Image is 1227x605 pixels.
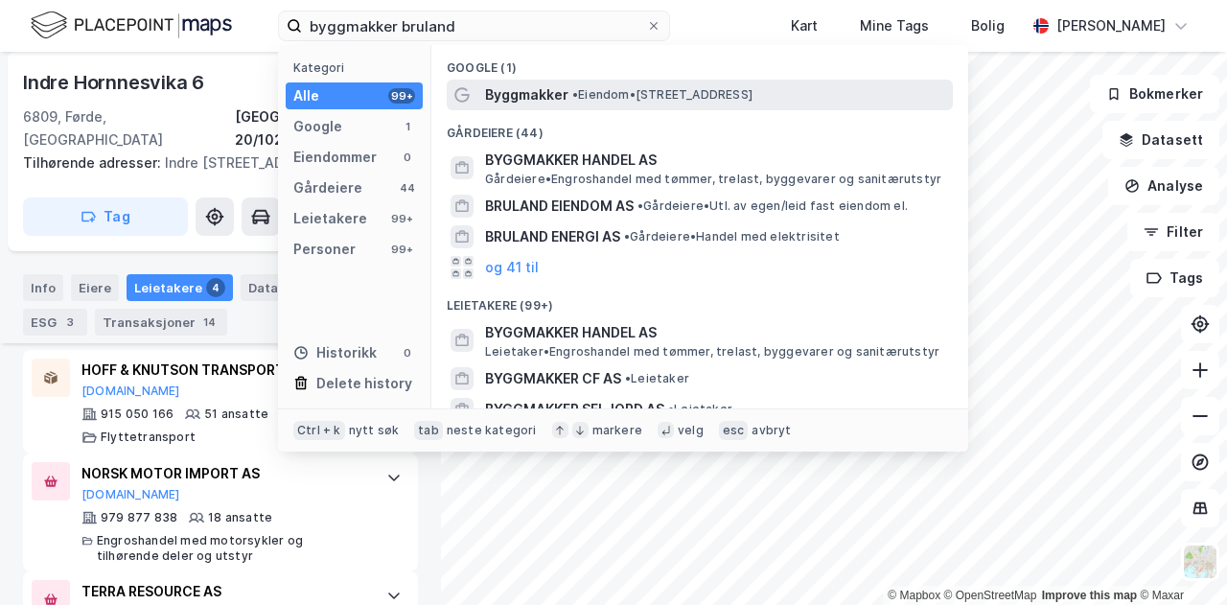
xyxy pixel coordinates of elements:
[752,423,791,438] div: avbryt
[485,225,620,248] span: BRULAND ENERGI AS
[668,402,674,416] span: •
[293,146,377,169] div: Eiendommer
[95,309,227,336] div: Transaksjoner
[637,198,643,213] span: •
[485,83,568,106] span: Byggmakker
[1131,513,1227,605] iframe: Chat Widget
[1056,14,1166,37] div: [PERSON_NAME]
[1108,167,1219,205] button: Analyse
[97,533,367,564] div: Engroshandel med motorsykler og tilhørende deler og utstyr
[447,423,537,438] div: neste kategori
[293,115,342,138] div: Google
[1130,259,1219,297] button: Tags
[485,256,539,279] button: og 41 til
[624,229,840,244] span: Gårdeiere • Handel med elektrisitet
[23,154,165,171] span: Tilhørende adresser:
[791,14,818,37] div: Kart
[101,510,177,525] div: 979 877 838
[23,198,188,236] button: Tag
[485,149,945,172] span: BYGGMAKKER HANDEL AS
[349,423,400,438] div: nytt søk
[23,274,63,301] div: Info
[208,510,272,525] div: 18 ansatte
[400,180,415,196] div: 44
[678,423,704,438] div: velg
[485,195,634,218] span: BRULAND EIENDOM AS
[316,372,412,395] div: Delete history
[637,198,908,214] span: Gårdeiere • Utl. av egen/leid fast eiendom el.
[101,407,174,422] div: 915 050 166
[241,274,313,301] div: Datasett
[1090,75,1219,113] button: Bokmerker
[888,589,940,602] a: Mapbox
[485,344,939,360] span: Leietaker • Engroshandel med tømmer, trelast, byggevarer og sanitærutstyr
[625,371,631,385] span: •
[293,84,319,107] div: Alle
[293,176,362,199] div: Gårdeiere
[414,421,443,440] div: tab
[485,398,664,421] span: BYGGMAKKER SELJORD AS
[572,87,752,103] span: Eiendom • [STREET_ADDRESS]
[101,430,196,445] div: Flyttetransport
[23,151,403,175] div: Indre [STREET_ADDRESS]
[668,402,732,417] span: Leietaker
[293,341,377,364] div: Historikk
[860,14,929,37] div: Mine Tags
[293,60,423,75] div: Kategori
[127,274,233,301] div: Leietakere
[81,487,180,502] button: [DOMAIN_NAME]
[485,367,621,390] span: BYGGMAKKER CF AS
[81,359,367,382] div: HOFF & KNUTSON TRANSPORT AS
[293,207,367,230] div: Leietakere
[60,313,80,332] div: 3
[572,87,578,102] span: •
[388,242,415,257] div: 99+
[1042,589,1137,602] a: Improve this map
[400,150,415,165] div: 0
[81,462,367,485] div: NORSK MOTOR IMPORT AS
[81,384,180,399] button: [DOMAIN_NAME]
[293,238,356,261] div: Personer
[485,172,941,187] span: Gårdeiere • Engroshandel med tømmer, trelast, byggevarer og sanitærutstyr
[23,309,87,336] div: ESG
[1131,513,1227,605] div: Kontrollprogram for chat
[400,345,415,361] div: 0
[31,9,232,42] img: logo.f888ab2527a4732fd821a326f86c7f29.svg
[1102,121,1219,159] button: Datasett
[625,371,689,386] span: Leietaker
[388,88,415,104] div: 99+
[199,313,220,332] div: 14
[293,421,345,440] div: Ctrl + k
[400,119,415,134] div: 1
[23,67,208,98] div: Indre Hornnesvika 6
[624,229,630,244] span: •
[81,580,367,603] div: TERRA RESOURCE AS
[204,407,268,422] div: 51 ansatte
[431,283,968,317] div: Leietakere (99+)
[431,110,968,145] div: Gårdeiere (44)
[1127,213,1219,251] button: Filter
[719,421,749,440] div: esc
[485,321,945,344] span: BYGGMAKKER HANDEL AS
[431,45,968,80] div: Google (1)
[206,278,225,297] div: 4
[388,211,415,226] div: 99+
[592,423,642,438] div: markere
[971,14,1005,37] div: Bolig
[23,105,235,151] div: 6809, Førde, [GEOGRAPHIC_DATA]
[71,274,119,301] div: Eiere
[302,12,646,40] input: Søk på adresse, matrikkel, gårdeiere, leietakere eller personer
[235,105,418,151] div: [GEOGRAPHIC_DATA], 20/102
[944,589,1037,602] a: OpenStreetMap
